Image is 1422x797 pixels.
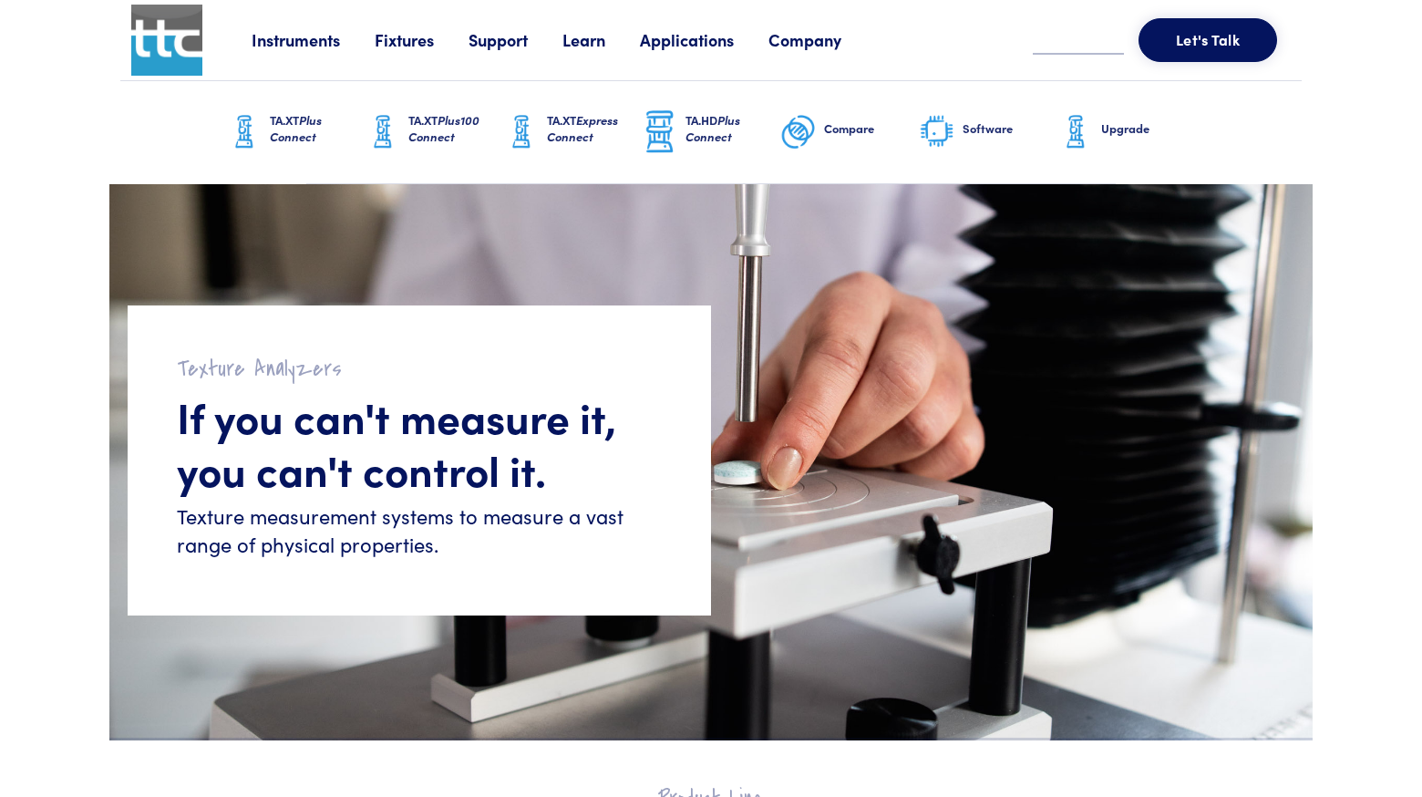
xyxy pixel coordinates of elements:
[547,111,618,145] span: Express Connect
[226,81,365,183] a: TA.XTPlus Connect
[1057,109,1094,155] img: ta-xt-graphic.png
[824,120,919,137] h6: Compare
[503,109,540,155] img: ta-xt-graphic.png
[547,112,642,145] h6: TA.XT
[469,28,562,51] a: Support
[365,109,401,155] img: ta-xt-graphic.png
[642,81,780,183] a: TA.HDPlus Connect
[226,109,263,155] img: ta-xt-graphic.png
[408,112,503,145] h6: TA.XT
[685,112,780,145] h6: TA.HD
[1101,120,1196,137] h6: Upgrade
[685,111,740,145] span: Plus Connect
[270,111,322,145] span: Plus Connect
[640,28,768,51] a: Applications
[562,28,640,51] a: Learn
[408,111,479,145] span: Plus100 Connect
[1057,81,1196,183] a: Upgrade
[780,81,919,183] a: Compare
[1139,18,1277,62] button: Let's Talk
[177,502,662,559] h6: Texture measurement systems to measure a vast range of physical properties.
[780,109,817,155] img: compare-graphic.png
[131,5,202,76] img: ttc_logo_1x1_v1.0.png
[177,390,662,495] h1: If you can't measure it, you can't control it.
[642,109,678,156] img: ta-hd-graphic.png
[177,355,662,383] h2: Texture Analyzers
[503,81,642,183] a: TA.XTExpress Connect
[365,81,503,183] a: TA.XTPlus100 Connect
[252,28,375,51] a: Instruments
[919,81,1057,183] a: Software
[768,28,876,51] a: Company
[919,113,955,151] img: software-graphic.png
[375,28,469,51] a: Fixtures
[270,112,365,145] h6: TA.XT
[963,120,1057,137] h6: Software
